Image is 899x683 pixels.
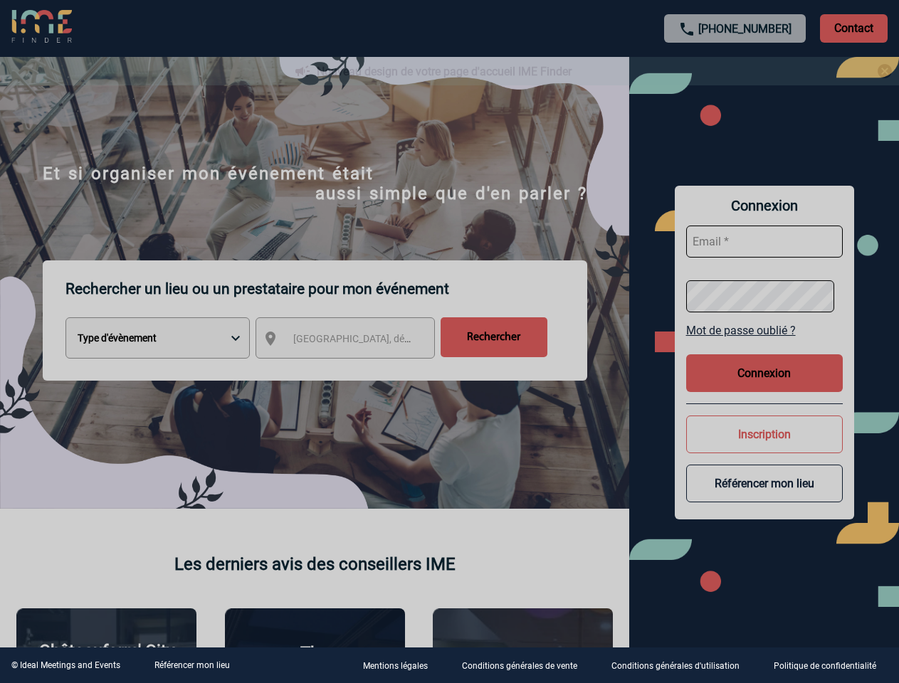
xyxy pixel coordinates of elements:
[11,660,120,670] div: © Ideal Meetings and Events
[352,659,451,672] a: Mentions légales
[611,662,740,672] p: Conditions générales d'utilisation
[762,659,899,672] a: Politique de confidentialité
[774,662,876,672] p: Politique de confidentialité
[462,662,577,672] p: Conditions générales de vente
[154,660,230,670] a: Référencer mon lieu
[363,662,428,672] p: Mentions légales
[600,659,762,672] a: Conditions générales d'utilisation
[451,659,600,672] a: Conditions générales de vente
